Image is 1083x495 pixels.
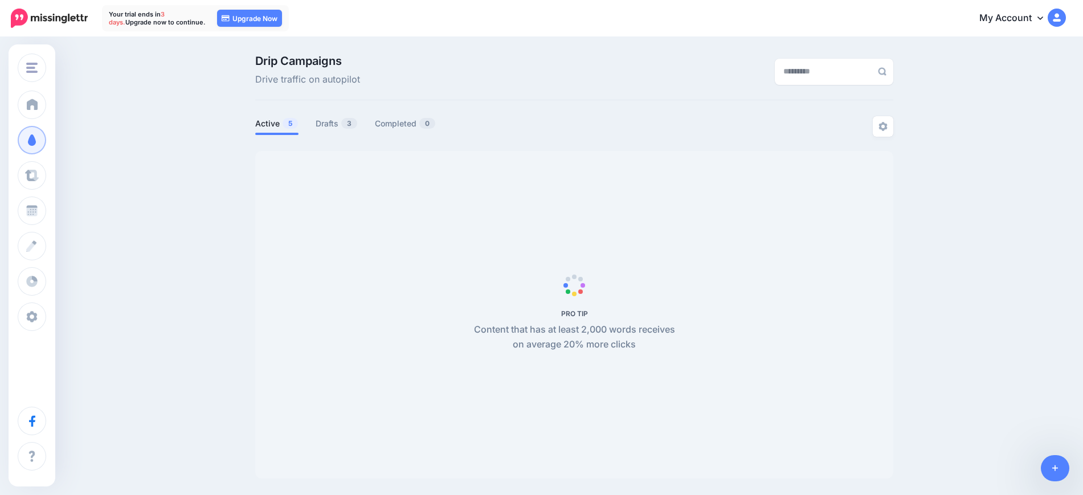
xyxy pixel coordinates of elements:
[255,117,299,130] a: Active5
[375,117,436,130] a: Completed0
[419,118,435,129] span: 0
[316,117,358,130] a: Drafts3
[341,118,357,129] span: 3
[878,67,886,76] img: search-grey-6.png
[26,63,38,73] img: menu.png
[255,72,360,87] span: Drive traffic on autopilot
[217,10,282,27] a: Upgrade Now
[109,10,165,26] span: 3 days.
[968,5,1066,32] a: My Account
[468,309,681,318] h5: PRO TIP
[878,122,888,131] img: settings-grey.png
[468,322,681,352] p: Content that has at least 2,000 words receives on average 20% more clicks
[255,55,360,67] span: Drip Campaigns
[283,118,298,129] span: 5
[11,9,88,28] img: Missinglettr
[109,10,206,26] p: Your trial ends in Upgrade now to continue.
